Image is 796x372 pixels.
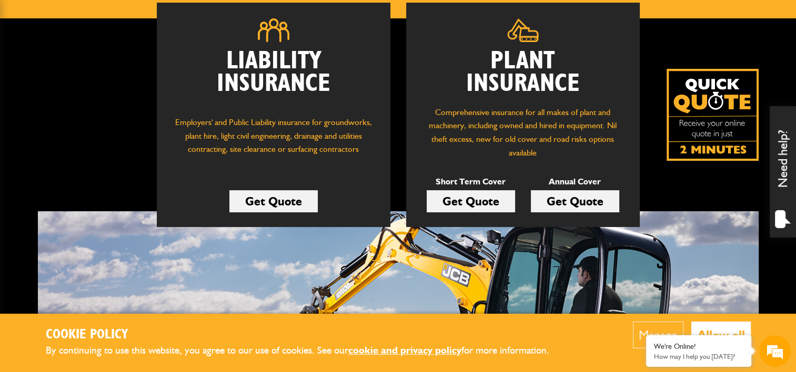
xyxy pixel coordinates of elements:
[348,344,461,356] a: cookie and privacy policy
[667,69,759,161] a: Get your insurance quote isn just 2-minutes
[427,175,515,189] p: Short Term Cover
[229,190,318,212] a: Get Quote
[531,175,619,189] p: Annual Cover
[427,190,515,212] a: Get Quote
[667,69,759,161] img: Quick Quote
[173,50,375,106] h2: Liability Insurance
[46,327,567,343] h2: Cookie Policy
[531,190,619,212] a: Get Quote
[770,106,796,237] div: Need help?
[654,342,743,351] div: We're Online!
[46,343,567,359] p: By continuing to use this website, you agree to our use of cookies. See our for more information.
[422,106,624,159] p: Comprehensive insurance for all makes of plant and machinery, including owned and hired in equipm...
[654,353,743,360] p: How may I help you today?
[422,50,624,95] h2: Plant Insurance
[633,322,683,348] button: Manage
[691,322,751,348] button: Allow all
[173,116,375,166] p: Employers' and Public Liability insurance for groundworks, plant hire, light civil engineering, d...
